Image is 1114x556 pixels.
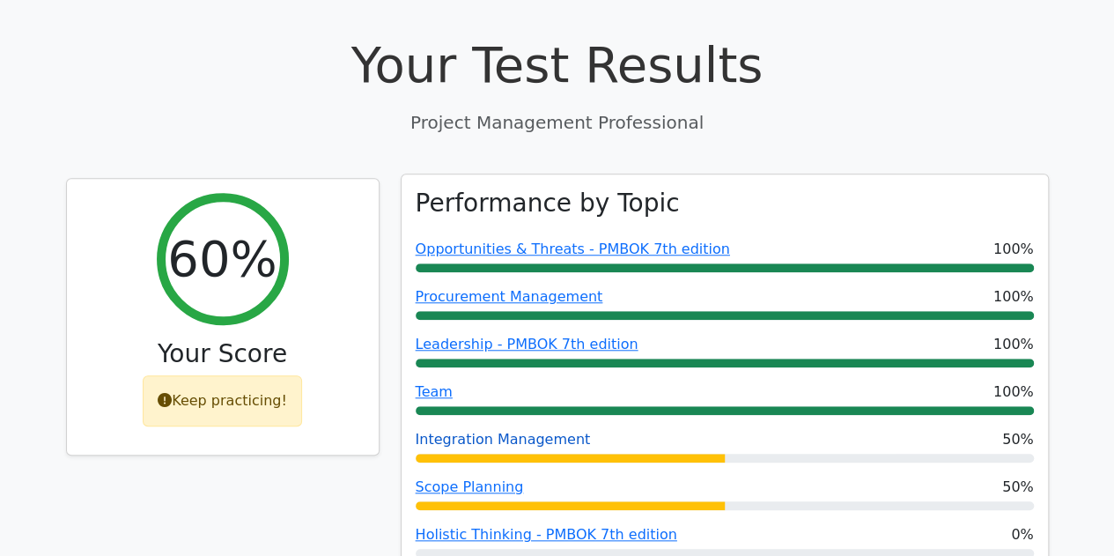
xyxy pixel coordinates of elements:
[1011,524,1033,545] span: 0%
[143,375,302,426] div: Keep practicing!
[416,478,524,495] a: Scope Planning
[416,336,638,352] a: Leadership - PMBOK 7th edition
[66,109,1049,136] p: Project Management Professional
[416,189,680,219] h3: Performance by Topic
[66,35,1049,94] h1: Your Test Results
[993,286,1034,308] span: 100%
[167,229,277,288] h2: 60%
[416,526,677,543] a: Holistic Thinking - PMBOK 7th edition
[81,339,365,369] h3: Your Score
[416,288,603,305] a: Procurement Management
[1002,477,1034,498] span: 50%
[416,241,730,257] a: Opportunities & Threats - PMBOK 7th edition
[993,239,1034,260] span: 100%
[1002,429,1034,450] span: 50%
[993,334,1034,355] span: 100%
[416,431,591,448] a: Integration Management
[416,383,453,400] a: Team
[993,382,1034,403] span: 100%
